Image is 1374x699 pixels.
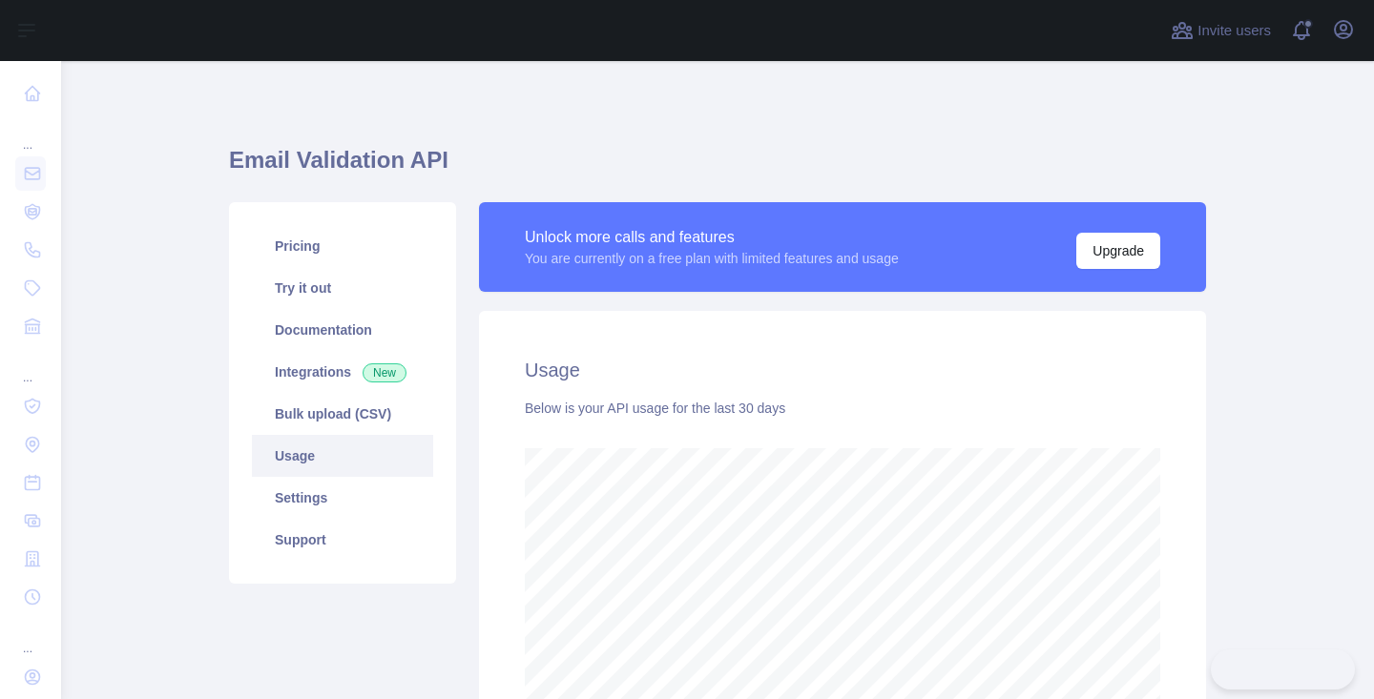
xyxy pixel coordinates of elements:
a: Support [252,519,433,561]
a: Integrations New [252,351,433,393]
iframe: Toggle Customer Support [1211,649,1355,689]
div: ... [15,114,46,153]
a: Documentation [252,309,433,351]
span: New [363,363,406,382]
a: Settings [252,477,433,519]
div: Unlock more calls and features [525,226,899,249]
div: You are currently on a free plan with limited features and usage [525,249,899,268]
button: Upgrade [1076,233,1160,269]
div: ... [15,618,46,656]
div: Below is your API usage for the last 30 days [525,399,1160,418]
a: Try it out [252,267,433,309]
a: Usage [252,435,433,477]
h1: Email Validation API [229,145,1206,191]
a: Bulk upload (CSV) [252,393,433,435]
button: Invite users [1167,15,1275,46]
a: Pricing [252,225,433,267]
span: Invite users [1197,20,1271,42]
h2: Usage [525,357,1160,383]
div: ... [15,347,46,385]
